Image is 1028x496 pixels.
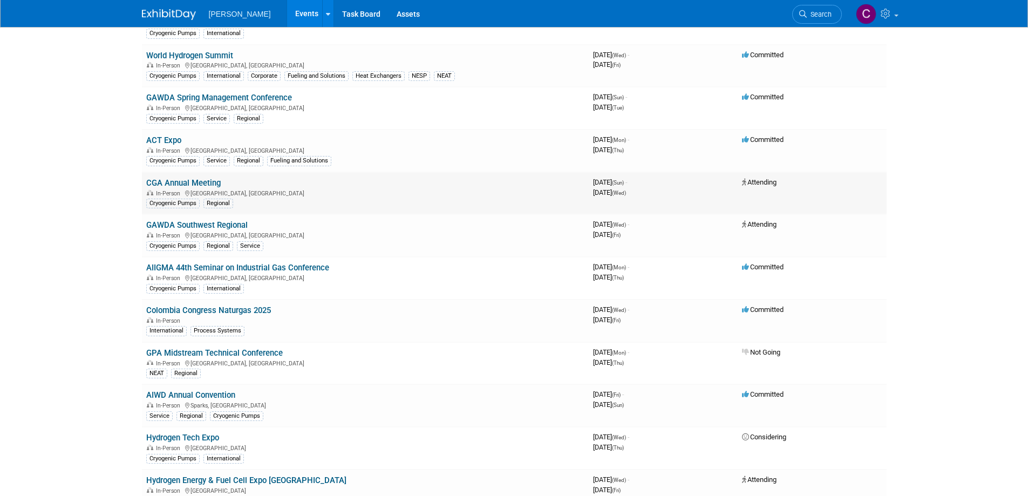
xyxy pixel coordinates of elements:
div: International [203,71,244,81]
span: [DATE] [593,103,624,111]
span: (Fri) [612,232,621,238]
span: Search [807,10,832,18]
img: In-Person Event [147,62,153,67]
span: [DATE] [593,475,629,484]
div: NEAT [434,71,455,81]
div: Cryogenic Pumps [210,411,263,421]
span: In-Person [156,445,183,452]
span: In-Person [156,275,183,282]
div: NESP [409,71,430,81]
span: [DATE] [593,230,621,239]
div: Regional [171,369,201,378]
span: (Wed) [612,477,626,483]
span: (Fri) [612,62,621,68]
div: [GEOGRAPHIC_DATA] [146,486,584,494]
span: - [622,390,624,398]
span: Attending [742,220,777,228]
span: [DATE] [593,400,624,409]
span: [DATE] [593,273,624,281]
div: Fueling and Solutions [267,156,331,166]
div: Cryogenic Pumps [146,29,200,38]
span: In-Person [156,105,183,112]
img: In-Person Event [147,402,153,407]
span: In-Person [156,360,183,367]
span: (Thu) [612,445,624,451]
span: (Fri) [612,487,621,493]
a: CGA Annual Meeting [146,178,221,188]
a: Hydrogen Tech Expo [146,433,219,443]
span: [DATE] [593,433,629,441]
a: GAWDA Spring Management Conference [146,93,292,103]
div: Regional [203,199,233,208]
div: Regional [176,411,206,421]
span: Considering [742,433,786,441]
span: In-Person [156,487,183,494]
span: (Wed) [612,52,626,58]
span: (Fri) [612,317,621,323]
a: GAWDA Southwest Regional [146,220,248,230]
span: (Sun) [612,180,624,186]
a: World Hydrogen Summit [146,51,233,60]
span: In-Person [156,62,183,69]
span: Not Going [742,348,780,356]
span: (Wed) [612,190,626,196]
span: [DATE] [593,486,621,494]
span: [DATE] [593,135,629,144]
img: ExhibitDay [142,9,196,20]
span: [DATE] [593,390,624,398]
div: [GEOGRAPHIC_DATA], [GEOGRAPHIC_DATA] [146,230,584,239]
div: Cryogenic Pumps [146,156,200,166]
div: [GEOGRAPHIC_DATA], [GEOGRAPHIC_DATA] [146,273,584,282]
div: [GEOGRAPHIC_DATA], [GEOGRAPHIC_DATA] [146,358,584,367]
span: - [628,220,629,228]
span: In-Person [156,317,183,324]
div: Service [203,156,230,166]
span: (Wed) [612,222,626,228]
div: Heat Exchangers [352,71,405,81]
div: Regional [234,114,263,124]
a: Search [792,5,842,24]
div: Service [203,114,230,124]
div: International [203,454,244,464]
span: - [628,135,629,144]
span: Committed [742,135,784,144]
span: [DATE] [593,178,627,186]
span: In-Person [156,147,183,154]
span: [DATE] [593,348,629,356]
img: In-Person Event [147,487,153,493]
div: Cryogenic Pumps [146,241,200,251]
span: [DATE] [593,443,624,451]
a: AIWD Annual Convention [146,390,235,400]
span: [DATE] [593,60,621,69]
span: - [625,93,627,101]
span: - [628,433,629,441]
span: [DATE] [593,305,629,314]
span: [DATE] [593,358,624,366]
div: Service [146,411,173,421]
div: Regional [234,156,263,166]
span: Attending [742,178,777,186]
span: Committed [742,263,784,271]
span: - [628,305,629,314]
div: International [203,284,244,294]
span: Committed [742,305,784,314]
div: Corporate [248,71,281,81]
img: Cody Patrick [856,4,876,24]
a: ACT Expo [146,135,181,145]
div: Cryogenic Pumps [146,114,200,124]
div: Cryogenic Pumps [146,71,200,81]
span: (Mon) [612,264,626,270]
img: In-Person Event [147,105,153,110]
span: Committed [742,390,784,398]
span: - [625,178,627,186]
span: In-Person [156,190,183,197]
span: - [628,475,629,484]
div: Cryogenic Pumps [146,284,200,294]
span: (Thu) [612,147,624,153]
a: Hydrogen Energy & Fuel Cell Expo [GEOGRAPHIC_DATA] [146,475,346,485]
div: Regional [203,241,233,251]
div: [GEOGRAPHIC_DATA], [GEOGRAPHIC_DATA] [146,103,584,112]
img: In-Person Event [147,275,153,280]
div: NEAT [146,369,167,378]
img: In-Person Event [147,232,153,237]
